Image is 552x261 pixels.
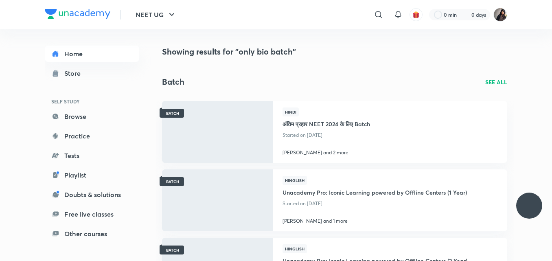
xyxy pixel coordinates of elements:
[283,116,370,130] a: अंतिम प्रहार NEET 2024 के लिए Batch
[45,147,139,164] a: Tests
[45,206,139,222] a: Free live classes
[166,111,179,115] span: BATCH
[283,244,307,253] span: Hinglish
[45,94,139,108] h6: SELF STUDY
[45,9,110,19] img: Company Logo
[493,8,507,22] img: Afeera M
[412,11,420,18] img: avatar
[131,7,182,23] button: NEET UG
[45,108,139,125] a: Browse
[45,226,139,242] a: Other courses
[45,128,139,144] a: Practice
[283,107,299,116] span: Hindi
[162,101,273,163] a: ThumbnailBATCH
[166,248,179,252] span: BATCH
[162,169,273,231] a: ThumbnailBATCH
[283,149,370,156] p: [PERSON_NAME] and 2 more
[410,8,423,21] button: avatar
[283,130,370,140] p: Started on [DATE]
[45,186,139,203] a: Doubts & solutions
[462,11,470,19] img: streak
[283,198,467,209] p: Started on [DATE]
[283,217,467,225] p: [PERSON_NAME] and 1 more
[64,68,85,78] div: Store
[162,46,507,58] h4: Showing results for "only bio batch"
[161,169,274,232] img: Thumbnail
[161,100,274,163] img: Thumbnail
[45,167,139,183] a: Playlist
[166,180,179,184] span: BATCH
[485,78,507,86] a: SEE ALL
[162,76,184,88] h2: Batch
[524,201,534,211] img: ttu
[45,65,139,81] a: Store
[283,185,467,198] a: Unacademy Pro: Iconic Learning powered by Offline Centers (1 Year)
[45,46,139,62] a: Home
[283,176,307,185] span: Hinglish
[45,9,110,21] a: Company Logo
